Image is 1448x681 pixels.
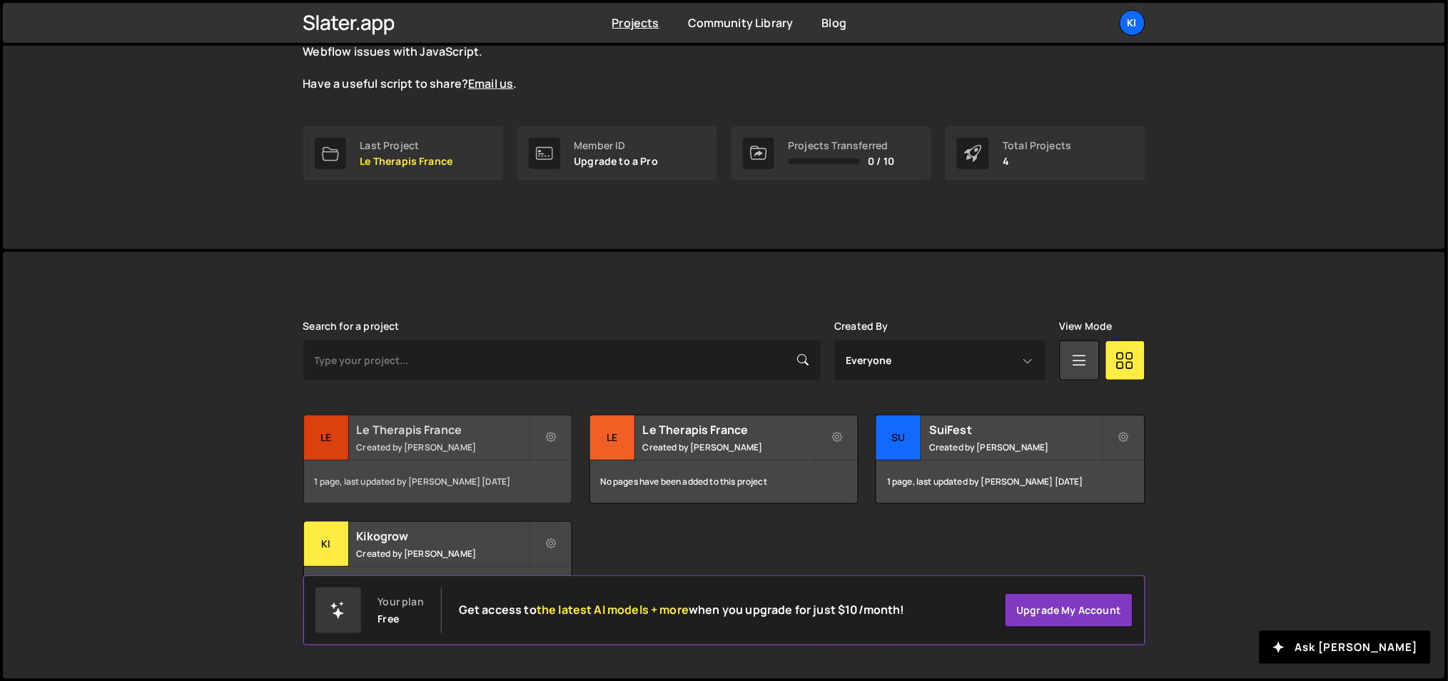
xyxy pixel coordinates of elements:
h2: Get access to when you upgrade for just $10/month! [459,603,905,617]
div: Total Projects [1003,140,1072,151]
small: Created by [PERSON_NAME] [643,441,815,453]
div: 3 pages, last updated by [PERSON_NAME] [DATE] [304,567,572,610]
a: Ki Kikogrow Created by [PERSON_NAME] 3 pages, last updated by [PERSON_NAME] [DATE] [303,521,572,610]
p: Upgrade to a Pro [574,156,659,167]
a: Le Le Therapis France Created by [PERSON_NAME] No pages have been added to this project [589,415,859,504]
h2: Le Therapis France [357,422,529,438]
a: Su SuiFest Created by [PERSON_NAME] 1 page, last updated by [PERSON_NAME] [DATE] [876,415,1145,504]
div: Free [378,613,400,625]
a: Projects [612,15,659,31]
a: Last Project Le Therapis France [303,126,503,181]
a: Ki [1120,10,1145,36]
h2: SuiFest [929,422,1101,438]
a: Blog [822,15,847,31]
a: Le Le Therapis France Created by [PERSON_NAME] 1 page, last updated by [PERSON_NAME] [DATE] [303,415,572,504]
div: Member ID [574,140,659,151]
label: Search for a project [303,321,400,332]
a: Community Library [688,15,794,31]
div: Your plan [378,596,424,607]
div: Su [876,415,921,460]
div: Projects Transferred [789,140,895,151]
span: 0 / 10 [869,156,895,167]
div: Le [304,415,349,460]
a: Email us [468,76,513,91]
div: Ki [304,522,349,567]
div: No pages have been added to this project [590,460,858,503]
p: Le Therapis France [360,156,453,167]
span: the latest AI models + more [537,602,689,617]
p: 4 [1003,156,1072,167]
input: Type your project... [303,340,821,380]
small: Created by [PERSON_NAME] [929,441,1101,453]
button: Ask [PERSON_NAME] [1260,631,1431,664]
small: Created by [PERSON_NAME] [357,548,529,560]
small: Created by [PERSON_NAME] [357,441,529,453]
label: View Mode [1060,321,1113,332]
div: Le [590,415,635,460]
h2: Kikogrow [357,528,529,544]
div: 1 page, last updated by [PERSON_NAME] [DATE] [304,460,572,503]
label: Created By [835,321,889,332]
div: Last Project [360,140,453,151]
a: Upgrade my account [1005,593,1133,627]
div: 1 page, last updated by [PERSON_NAME] [DATE] [876,460,1144,503]
h2: Le Therapis France [643,422,815,438]
p: The is live and growing. Explore the curated scripts to solve common Webflow issues with JavaScri... [303,28,817,92]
